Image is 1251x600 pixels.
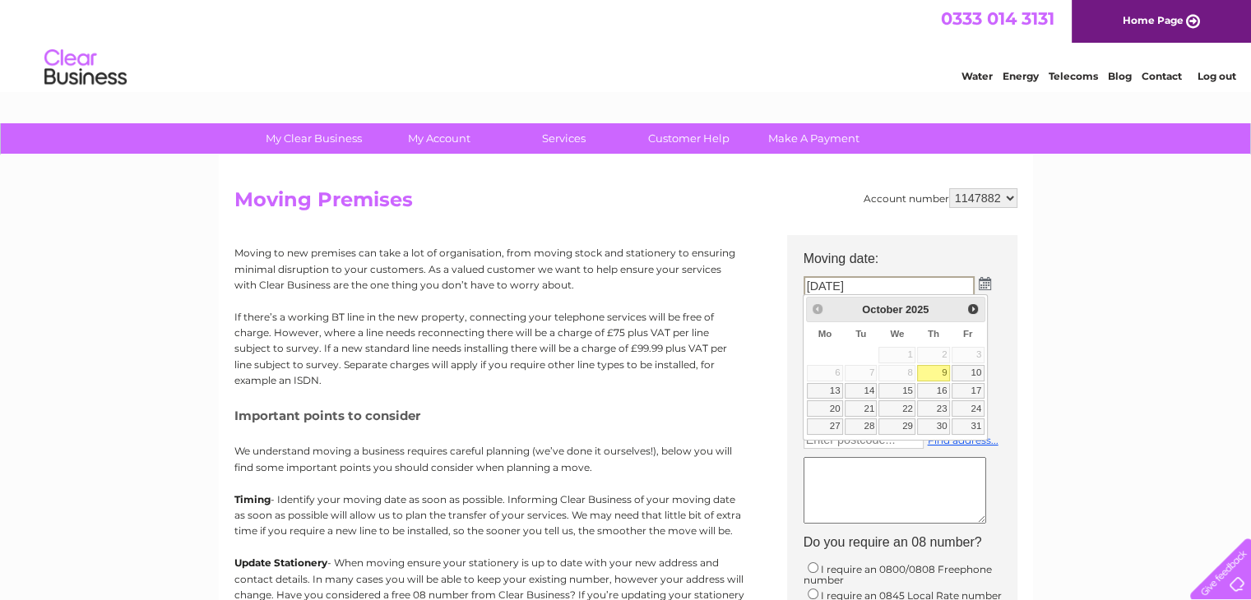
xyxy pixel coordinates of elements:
[890,329,904,339] span: Wednesday
[941,8,1054,29] a: 0333 014 3131
[246,123,382,154] a: My Clear Business
[1049,70,1098,82] a: Telecoms
[746,123,882,154] a: Make A Payment
[845,400,878,417] a: 21
[964,299,983,318] a: Next
[234,188,1017,219] h2: Moving Premises
[238,9,1015,80] div: Clear Business is a trading name of Verastar Limited (registered in [GEOGRAPHIC_DATA] No. 3667643...
[845,383,878,399] a: 14
[961,70,993,82] a: Water
[952,383,985,399] a: 17
[952,418,985,435] a: 31
[621,123,757,154] a: Customer Help
[807,383,843,399] a: 13
[917,418,950,435] a: 30
[807,418,843,435] a: 27
[496,123,632,154] a: Services
[966,302,980,316] span: Next
[917,383,950,399] a: 16
[864,188,1017,208] div: Account number
[234,493,271,505] b: Timing
[906,303,929,316] span: 2025
[917,365,950,381] a: 9
[234,245,744,293] p: Moving to new premises can take a lot of organisation, from moving stock and stationery to ensuri...
[952,365,985,381] a: 10
[795,300,1026,325] th: Current address:
[855,329,866,339] span: Tuesday
[917,400,950,417] a: 23
[795,235,1026,271] th: Moving date:
[878,418,915,435] a: 29
[44,43,127,93] img: logo.png
[1108,70,1132,82] a: Blog
[371,123,507,154] a: My Account
[963,329,973,339] span: Friday
[845,418,878,435] a: 28
[979,277,991,290] img: ...
[862,303,902,316] span: October
[234,492,744,539] p: - Identify your moving date as soon as possible. Informing Clear Business of your moving date as ...
[952,400,985,417] a: 24
[928,329,939,339] span: Thursday
[928,434,998,446] a: Find address...
[878,400,915,417] a: 22
[807,400,843,417] a: 20
[234,408,744,422] h5: Important points to consider
[1142,70,1182,82] a: Contact
[234,556,327,569] b: Update Stationery
[234,309,744,388] p: If there’s a working BT line in the new property, connecting your telephone services will be free...
[234,443,744,474] p: We understand moving a business requires careful planning (we’ve done it ourselves!), below you w...
[878,383,915,399] a: 15
[795,402,1026,427] th: New address:
[1003,70,1039,82] a: Energy
[795,530,1026,555] th: Do you require an 08 number?
[1197,70,1235,82] a: Log out
[818,329,832,339] span: Monday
